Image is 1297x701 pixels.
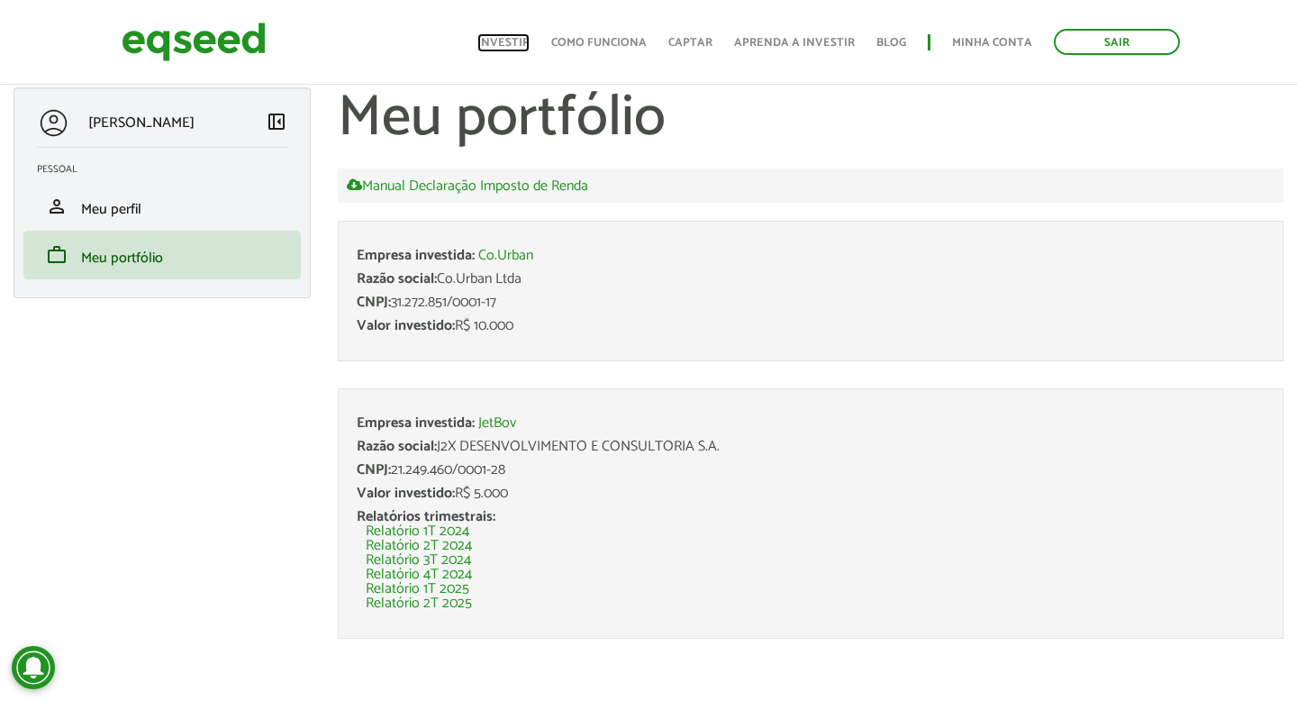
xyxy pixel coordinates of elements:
[357,243,475,268] span: Empresa investida:
[46,196,68,217] span: person
[357,411,475,435] span: Empresa investida:
[477,37,530,49] a: Investir
[1054,29,1180,55] a: Sair
[81,246,163,270] span: Meu portfólio
[668,37,712,49] a: Captar
[37,196,287,217] a: personMeu perfil
[366,553,471,568] a: Relatório 3T 2024
[37,164,301,175] h2: Pessoal
[876,37,906,49] a: Blog
[81,197,141,222] span: Meu perfil
[266,111,287,136] a: Colapsar menu
[478,416,516,431] a: JetBov
[357,272,1265,287] div: Co.Urban Ltda
[357,314,455,338] span: Valor investido:
[478,249,533,263] a: Co.Urban
[366,539,472,553] a: Relatório 2T 2024
[357,481,455,505] span: Valor investido:
[366,524,469,539] a: Relatório 1T 2024
[357,487,1265,501] div: R$ 5.000
[338,87,1283,150] h1: Meu portfólio
[357,440,1265,454] div: J2X DESENVOLVIMENTO E CONSULTORIA S.A.
[266,111,287,132] span: left_panel_close
[23,231,301,279] li: Meu portfólio
[347,178,588,194] a: Manual Declaração Imposto de Renda
[366,582,469,596] a: Relatório 1T 2025
[952,37,1032,49] a: Minha conta
[357,267,437,291] span: Razão social:
[357,290,391,314] span: CNPJ:
[734,37,855,49] a: Aprenda a investir
[366,596,472,611] a: Relatório 2T 2025
[357,296,1265,310] div: 31.272.851/0001-17
[357,458,391,482] span: CNPJ:
[37,244,287,266] a: workMeu portfólio
[366,568,472,582] a: Relatório 4T 2024
[88,114,195,132] p: [PERSON_NAME]
[357,434,437,459] span: Razão social:
[551,37,647,49] a: Como funciona
[46,244,68,266] span: work
[357,505,495,529] span: Relatórios trimestrais:
[122,18,266,66] img: EqSeed
[23,182,301,231] li: Meu perfil
[357,319,1265,333] div: R$ 10.000
[357,463,1265,478] div: 21.249.460/0001-28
